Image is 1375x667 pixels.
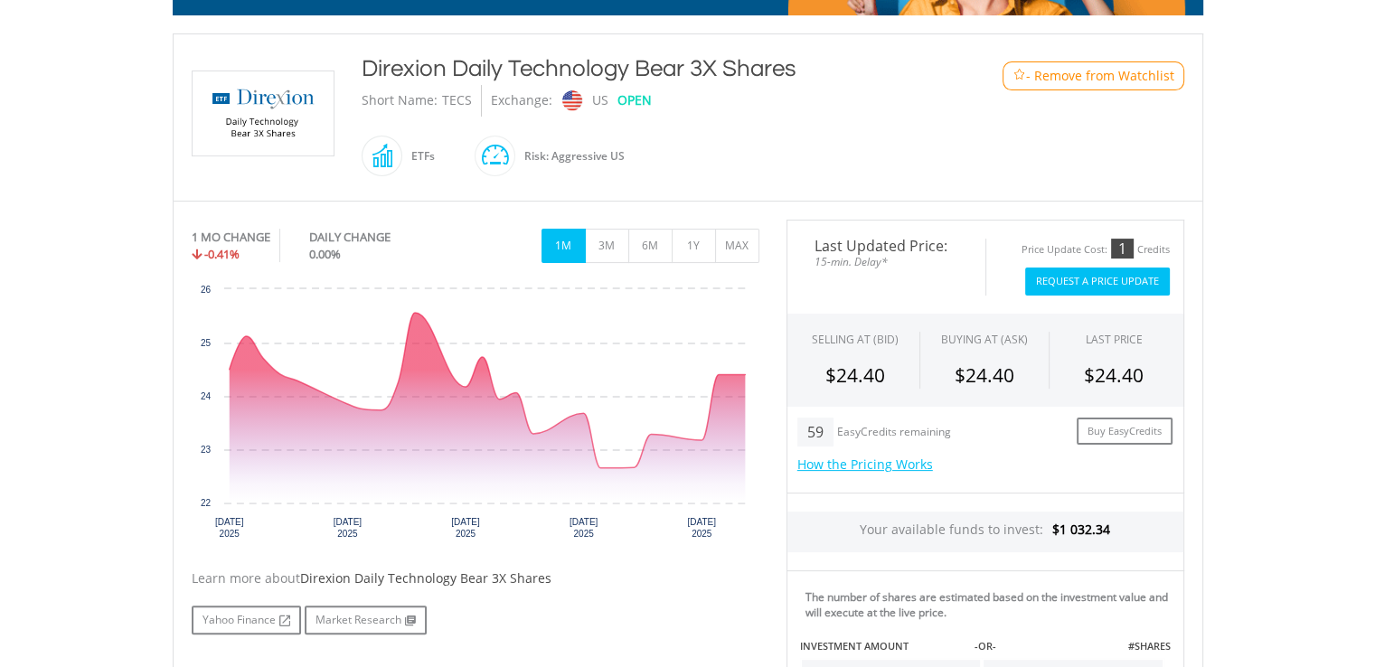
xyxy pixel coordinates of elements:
text: 23 [200,445,211,455]
label: INVESTMENT AMOUNT [800,639,909,653]
label: #SHARES [1127,639,1170,653]
button: 6M [628,229,673,263]
a: How the Pricing Works [797,456,933,473]
div: ETFs [402,135,435,178]
text: [DATE] 2025 [451,517,480,539]
span: -0.41% [204,246,240,262]
text: 26 [200,285,211,295]
div: Exchange: [491,85,552,117]
div: Direxion Daily Technology Bear 3X Shares [362,52,929,85]
div: Credits [1137,243,1170,257]
span: BUYING AT (ASK) [941,332,1028,347]
span: $24.40 [955,362,1014,388]
div: Your available funds to invest: [787,512,1183,552]
span: $24.40 [825,362,885,388]
div: Short Name: [362,85,438,117]
span: $24.40 [1084,362,1144,388]
div: Price Update Cost: [1022,243,1107,257]
div: 1 MO CHANGE [192,229,270,246]
svg: Interactive chart [192,280,759,551]
text: 25 [200,338,211,348]
div: The number of shares are estimated based on the investment value and will execute at the live price. [805,589,1176,620]
a: Market Research [305,606,427,634]
button: 3M [585,229,629,263]
div: US [592,85,608,117]
span: $1 032.34 [1052,521,1110,538]
div: EasyCredits remaining [837,426,951,441]
button: 1Y [672,229,716,263]
text: [DATE] 2025 [333,517,362,539]
text: [DATE] 2025 [569,517,598,539]
div: Chart. Highcharts interactive chart. [192,280,759,551]
a: Buy EasyCredits [1077,418,1173,446]
span: Last Updated Price: [801,239,972,253]
button: Request A Price Update [1025,268,1170,296]
div: SELLING AT (BID) [812,332,899,347]
text: [DATE] 2025 [687,517,716,539]
div: TECS [442,85,472,117]
button: 1M [542,229,586,263]
div: 59 [797,418,833,446]
span: Direxion Daily Technology Bear 3X Shares [300,569,551,587]
button: MAX [715,229,759,263]
text: [DATE] 2025 [214,517,243,539]
label: -OR- [974,639,995,653]
span: 15-min. Delay* [801,253,972,270]
div: LAST PRICE [1086,332,1143,347]
text: 22 [200,498,211,508]
div: 1 [1111,239,1134,258]
img: nasdaq.png [561,90,581,111]
button: Watchlist - Remove from Watchlist [1003,61,1184,90]
div: Learn more about [192,569,759,587]
div: Risk: Aggressive US [515,135,625,178]
div: DAILY CHANGE [309,229,451,246]
span: 0.00% [309,246,341,262]
a: Yahoo Finance [192,606,301,634]
span: - Remove from Watchlist [1026,67,1174,85]
img: Watchlist [1012,69,1026,82]
div: OPEN [617,85,652,117]
img: EQU.US.TECS.png [195,71,331,155]
text: 24 [200,391,211,401]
